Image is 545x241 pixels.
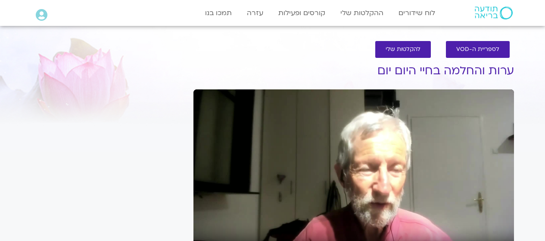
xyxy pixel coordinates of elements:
[456,46,499,53] span: לספריית ה-VOD
[274,5,330,21] a: קורסים ופעילות
[375,41,431,58] a: להקלטות שלי
[243,5,268,21] a: עזרה
[475,6,513,19] img: תודעה בריאה
[201,5,236,21] a: תמכו בנו
[446,41,510,58] a: לספריית ה-VOD
[193,64,514,77] h1: ערות והחלמה בחיי היום יום
[336,5,388,21] a: ההקלטות שלי
[394,5,439,21] a: לוח שידורים
[386,46,420,53] span: להקלטות שלי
